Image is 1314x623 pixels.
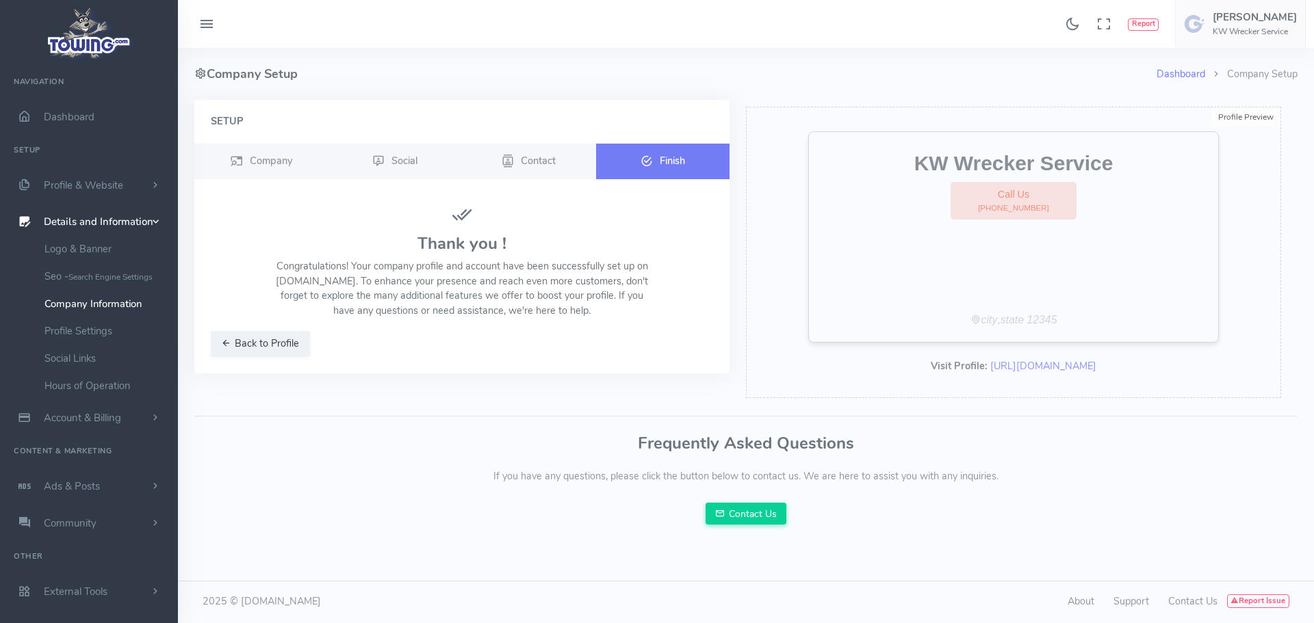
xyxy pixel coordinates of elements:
a: Social Links [34,345,178,372]
a: Dashboard [1157,67,1205,81]
h3: Frequently Asked Questions [194,434,1298,452]
a: [URL][DOMAIN_NAME] [990,359,1096,373]
a: Profile Settings [34,317,178,345]
button: Report [1128,18,1159,31]
span: Details and Information [44,215,153,229]
i: state [1001,314,1024,326]
p: Congratulations! Your company profile and account have been successfully set up on [DOMAIN_NAME].... [274,259,651,318]
h5: [PERSON_NAME] [1213,12,1297,23]
a: Contact Us [706,503,786,525]
h2: KW Wrecker Service [823,153,1204,175]
img: logo [43,4,136,62]
span: External Tools [44,585,107,598]
i: 12345 [1027,314,1057,326]
h4: Setup [211,116,713,127]
i: city [981,314,998,326]
a: Contact Us [1168,594,1218,608]
img: user-image [1184,13,1206,35]
div: , [823,312,1204,328]
h4: Company Setup [194,48,1157,100]
h3: Thank you ! [211,235,713,252]
span: Dashboard [44,110,94,124]
a: About [1068,594,1094,608]
a: Call Us[PHONE_NUMBER] [951,182,1077,220]
p: If you have any questions, please click the button below to contact us. We are here to assist you... [194,469,1298,484]
button: Back to Profile [211,331,310,357]
button: Report Issue [1227,594,1289,608]
a: Logo & Banner [34,235,178,263]
small: Search Engine Settings [68,271,153,282]
span: Profile & Website [44,178,123,192]
a: Company Information [34,290,178,317]
span: Contact [521,153,556,167]
div: Profile Preview [1211,107,1280,127]
li: Company Setup [1205,67,1298,82]
b: Visit Profile: [931,359,988,373]
a: Hours of Operation [34,372,178,399]
span: [PHONE_NUMBER] [978,202,1049,214]
div: 2025 © [DOMAIN_NAME] [194,594,746,609]
h6: KW Wrecker Service [1213,27,1297,36]
a: Support [1113,594,1149,608]
span: Finish [660,153,685,167]
span: Community [44,516,96,530]
span: Social [391,153,417,167]
span: Company [250,153,292,167]
a: Seo -Search Engine Settings [34,263,178,290]
span: Account & Billing [44,411,121,425]
span: Ads & Posts [44,479,100,493]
